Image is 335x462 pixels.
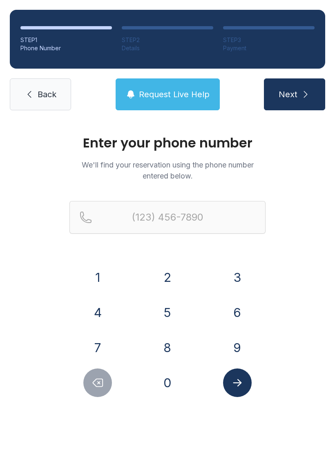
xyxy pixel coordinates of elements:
[153,298,182,327] button: 5
[139,89,210,100] span: Request Live Help
[122,44,213,52] div: Details
[69,159,266,181] p: We'll find your reservation using the phone number entered below.
[223,333,252,362] button: 9
[153,368,182,397] button: 0
[153,263,182,292] button: 2
[223,36,315,44] div: STEP 3
[69,136,266,150] h1: Enter your phone number
[223,368,252,397] button: Submit lookup form
[20,36,112,44] div: STEP 1
[83,368,112,397] button: Delete number
[279,89,297,100] span: Next
[38,89,56,100] span: Back
[223,44,315,52] div: Payment
[69,201,266,234] input: Reservation phone number
[223,263,252,292] button: 3
[223,298,252,327] button: 6
[122,36,213,44] div: STEP 2
[83,333,112,362] button: 7
[20,44,112,52] div: Phone Number
[83,298,112,327] button: 4
[153,333,182,362] button: 8
[83,263,112,292] button: 1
